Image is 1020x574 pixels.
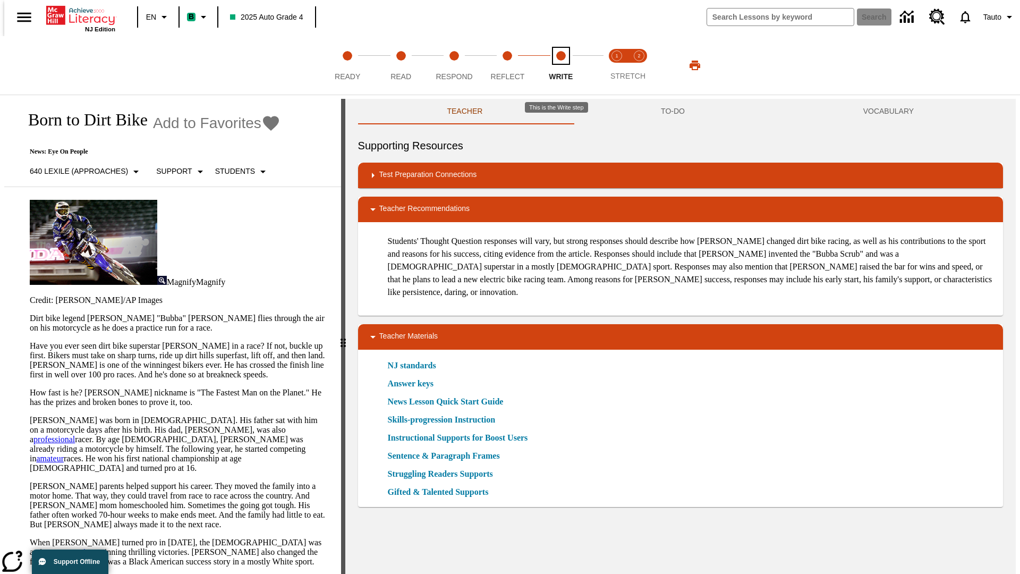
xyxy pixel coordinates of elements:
button: Profile/Settings [979,7,1020,27]
button: Stretch Read step 1 of 2 [601,36,632,95]
a: Sentence & Paragraph Frames, Will open in new browser window or tab [388,450,500,462]
p: Students [215,166,255,177]
p: Students' Thought Question responses will vary, but strong responses should describe how [PERSON_... [388,235,994,299]
button: Respond step 3 of 5 [423,36,485,95]
p: News: Eye On People [17,148,280,156]
text: 2 [637,53,640,58]
button: Select Student [211,162,274,181]
div: Home [46,4,115,32]
a: Answer keys, Will open in new browser window or tab [388,377,433,390]
span: Reflect [491,72,525,81]
button: Write step 5 of 5 [530,36,592,95]
p: When [PERSON_NAME] turned pro in [DATE], the [DEMOGRAPHIC_DATA] was an instant , winning thrillin... [30,538,328,567]
span: Support Offline [54,558,100,565]
h6: Supporting Resources [358,137,1003,154]
img: Magnify [157,276,167,285]
span: Respond [436,72,472,81]
button: Read step 2 of 5 [370,36,431,95]
span: Ready [335,72,360,81]
span: Add to Favorites [153,115,261,132]
button: TO-DO [572,99,774,124]
button: Reflect step 4 of 5 [477,36,538,95]
p: 640 Lexile (Approaches) [30,166,128,177]
p: [PERSON_NAME] parents helped support his career. They moved the family into a motor home. That wa... [30,482,328,529]
span: 2025 Auto Grade 4 [230,12,303,23]
button: Language: EN, Select a language [141,7,175,27]
a: Gifted & Talented Supports [388,486,495,499]
button: Stretch Respond step 2 of 2 [624,36,654,95]
p: Have you ever seen dirt bike superstar [PERSON_NAME] in a race? If not, buckle up first. Bikers m... [30,341,328,379]
div: activity [345,99,1016,574]
div: reading [4,99,341,569]
span: EN [146,12,156,23]
p: Teacher Materials [379,331,438,343]
p: [PERSON_NAME] was born in [DEMOGRAPHIC_DATA]. His father sat with him on a motorcycle days after ... [30,416,328,473]
p: How fast is he? [PERSON_NAME] nickname is "The Fastest Man on the Planet." He has the prizes and ... [30,388,328,407]
span: B [189,10,194,23]
span: Magnify [167,277,196,286]
div: Press Enter or Spacebar and then press right and left arrow keys to move the slider [341,99,345,574]
div: Teacher Recommendations [358,197,1003,222]
input: search field [707,9,854,26]
a: Skills-progression Instruction, Will open in new browser window or tab [388,413,496,426]
button: Select Lexile, 640 Lexile (Approaches) [25,162,147,181]
span: NJ Edition [85,26,115,32]
div: Teacher Materials [358,324,1003,350]
text: 1 [615,53,618,58]
button: VOCABULARY [774,99,1003,124]
div: This is the Write step [525,102,588,113]
a: News Lesson Quick Start Guide, Will open in new browser window or tab [388,395,504,408]
a: professional [33,435,75,444]
a: sensation [63,547,95,556]
a: Struggling Readers Supports [388,468,499,480]
button: Support Offline [32,550,108,574]
button: Boost Class color is mint green. Change class color [183,7,214,27]
img: Motocross racer James Stewart flies through the air on his dirt bike. [30,200,157,285]
div: Test Preparation Connections [358,163,1003,188]
a: Notifications [951,3,979,31]
span: Magnify [196,277,225,286]
a: Resource Center, Will open in new tab [923,3,951,31]
button: Teacher [358,99,572,124]
button: Open side menu [8,2,40,33]
p: Support [156,166,192,177]
button: Scaffolds, Support [152,162,210,181]
span: Tauto [983,12,1001,23]
button: Print [678,56,712,75]
span: Write [549,72,573,81]
a: NJ standards [388,359,443,372]
p: Test Preparation Connections [379,169,477,182]
span: Read [390,72,411,81]
p: Teacher Recommendations [379,203,470,216]
button: Add to Favorites - Born to Dirt Bike [153,114,280,132]
div: Instructional Panel Tabs [358,99,1003,124]
p: Dirt bike legend [PERSON_NAME] "Bubba" [PERSON_NAME] flies through the air on his motorcycle as h... [30,314,328,333]
h1: Born to Dirt Bike [17,110,148,130]
a: Data Center [894,3,923,32]
a: amateur [36,454,64,463]
a: Instructional Supports for Boost Users, Will open in new browser window or tab [388,432,528,444]
span: STRETCH [610,72,645,80]
p: Credit: [PERSON_NAME]/AP Images [30,296,328,305]
button: Ready step 1 of 5 [317,36,378,95]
